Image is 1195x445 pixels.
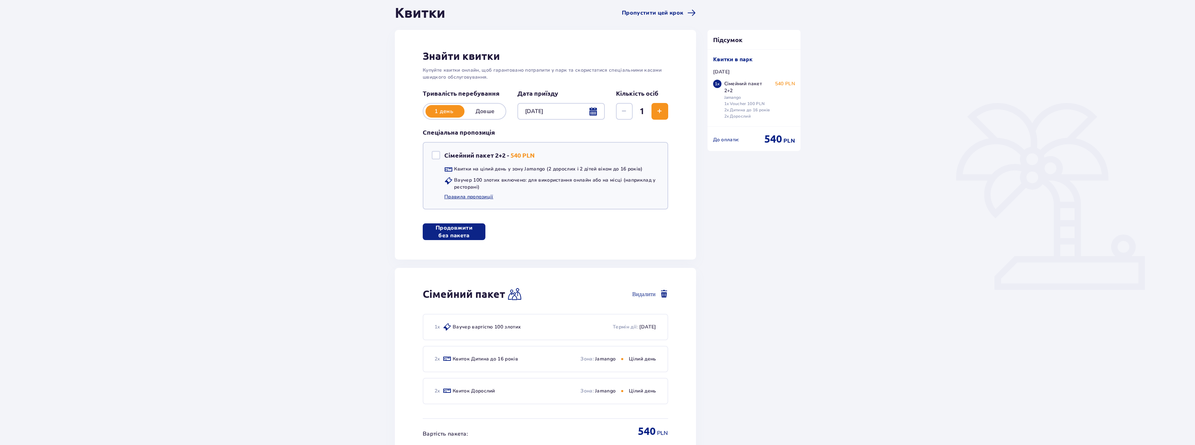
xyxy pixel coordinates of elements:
[775,80,795,87] p: 540 PLN
[613,324,638,331] p: Термін дії :
[724,80,772,94] p: Сімейний пакет 2+2
[423,223,485,240] button: Продовжити без пакета
[580,388,594,395] p: Зона :
[423,49,668,63] h2: Знайти квитки
[634,106,650,117] span: 1
[595,388,616,395] p: Jamango
[434,224,474,239] p: Продовжити без пакета
[713,80,721,88] div: 1 x
[622,9,696,17] a: Пропустити цей крок
[453,388,495,395] p: Квиток Дорослий
[423,108,464,115] p: 1 день
[444,151,509,159] p: Сімейний пакет 2+2 -
[454,166,642,173] p: Квитки на цілий день у зону Jamango (2 дорослих i 2 дітей віком до 16 років)
[724,94,741,101] p: Jamango
[444,193,493,200] a: Правила пропозиції
[713,55,752,63] p: Квитки в парк
[517,89,558,97] p: Дата приїзду
[629,388,656,395] p: Цілий день
[616,103,633,120] button: Зменшити
[629,356,656,363] p: Цілий день
[764,132,782,145] span: 540
[395,4,445,22] h1: Квитки
[423,430,467,438] p: Вартість пакета
[423,67,668,81] p: Купуйте квитки онлайн, щоб гарантовано потрапити у парк та скористатися спеціальними касами швидк...
[595,356,616,363] p: Jamango
[453,324,521,331] p: Ваучер вартістю 100 злотих
[708,35,801,44] p: Підсумок
[435,324,440,331] p: 1 x
[657,429,668,437] p: PLN
[423,287,505,301] h2: Сімейний пакет
[638,424,656,438] p: 540
[467,430,468,438] p: :
[508,287,521,301] img: Family Icon
[783,137,795,145] span: PLN
[622,9,683,17] span: Пропустити цей крок
[454,177,659,191] p: Ваучер 100 злотих включено: для використання онлайн або на місці (наприклад у ресторані)
[651,103,668,120] button: Збільшити
[464,108,506,115] p: Довше
[616,89,658,97] p: Кількість осіб
[713,136,739,143] p: До оплати :
[639,324,656,331] p: [DATE]
[435,356,440,363] p: 2 x
[713,69,730,76] p: [DATE]
[435,388,440,395] p: 2 x
[724,101,770,119] p: 1x Voucher 100 PLN 2x Дитина до 16 років 2x Дорослий
[510,151,535,159] p: 540 PLN
[632,290,668,298] button: Видалити
[423,89,506,97] p: Тривалість перебування
[453,356,518,363] p: Квиток Дитина до 16 років
[423,128,495,136] h3: Спеціальна пропозиція
[580,356,594,363] p: Зона :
